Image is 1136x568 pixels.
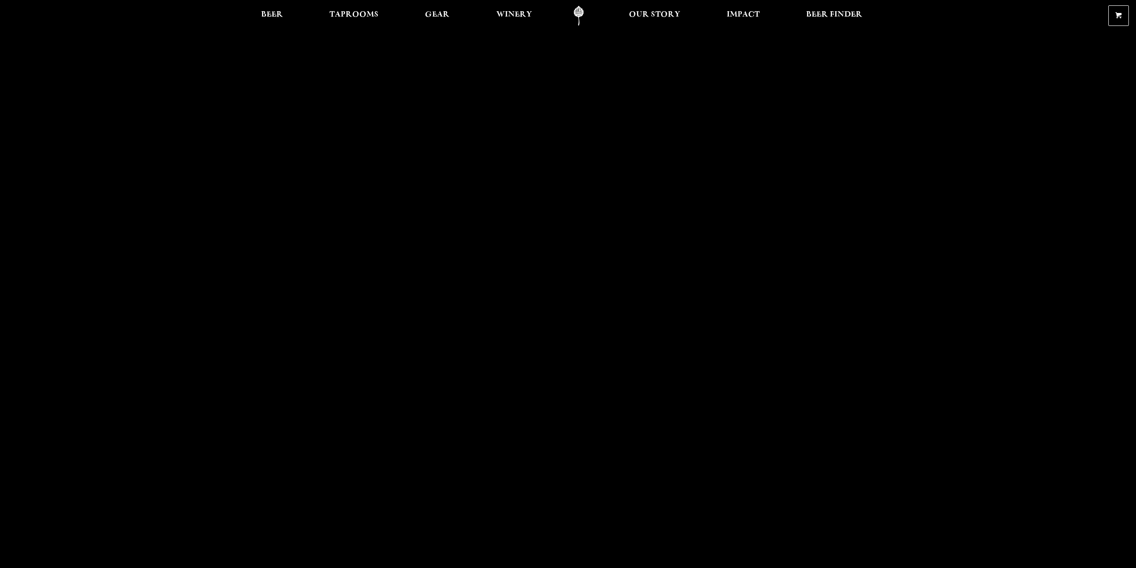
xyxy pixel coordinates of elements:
span: Gear [425,11,449,18]
a: Gear [419,6,455,26]
span: Beer [261,11,283,18]
a: Odell Home [562,6,595,26]
span: Our Story [629,11,680,18]
a: Beer Finder [800,6,868,26]
a: Impact [721,6,766,26]
a: Winery [491,6,538,26]
span: Beer Finder [806,11,862,18]
a: Taprooms [324,6,384,26]
a: Beer [255,6,289,26]
span: Taprooms [329,11,379,18]
span: Impact [727,11,760,18]
span: Winery [496,11,532,18]
a: Our Story [623,6,686,26]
